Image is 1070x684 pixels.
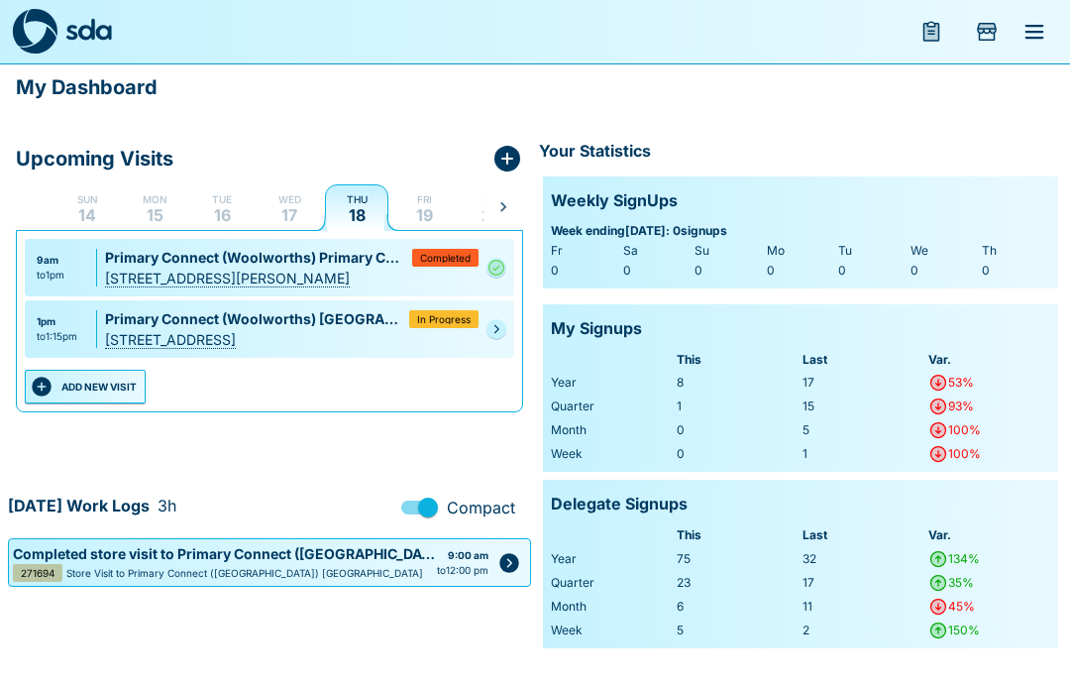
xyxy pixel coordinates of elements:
[677,573,799,593] div: 23
[551,621,673,640] div: Week
[551,316,642,342] p: My Signups
[677,621,799,640] div: 5
[492,546,526,580] button: Edit
[948,621,980,640] div: 150%
[677,420,799,440] div: 0
[623,261,692,281] div: 0
[677,397,799,416] div: 1
[551,221,1050,241] span: Week ending [DATE] : 0 signups
[677,373,799,393] div: 8
[37,268,64,283] div: to 1pm
[16,71,158,103] p: My Dashboard
[802,420,924,440] div: 5
[16,144,173,173] p: Upcoming Visits
[910,241,979,261] div: We
[491,143,523,174] button: Add Store Visit
[486,319,506,339] a: Pending
[551,397,673,416] div: Quarter
[12,9,57,55] img: sda-logo-dark.svg
[982,261,1050,281] div: 0
[677,444,799,464] div: 0
[948,444,981,464] div: 100%
[948,597,975,617] div: 45%
[677,525,799,545] div: This
[677,350,799,370] div: This
[928,350,1050,370] div: Var.
[677,597,799,617] div: 6
[448,549,488,561] strong: 9:00 am
[767,241,835,261] div: Mo
[551,444,673,464] div: Week
[802,525,924,545] div: Last
[486,256,506,280] svg: Complete
[802,444,924,464] div: 1
[963,8,1011,56] button: Add Store Visit
[695,261,763,281] div: 0
[37,314,77,329] div: 1pm
[481,207,502,223] p: 20
[551,261,619,281] div: 0
[551,188,678,214] p: Weekly SignUps
[802,597,924,617] div: 11
[212,191,232,207] p: Tue
[802,573,924,593] div: 17
[66,566,423,581] p: Store Visit to Primary Connect ([GEOGRAPHIC_DATA]) [GEOGRAPHIC_DATA]
[948,549,980,569] div: 134%
[838,261,907,281] div: 0
[623,241,692,261] div: Sa
[78,207,96,223] p: 14
[143,191,167,207] p: Mon
[158,494,176,517] span: 3h
[13,543,437,564] p: Completed store visit to Primary Connect ([GEOGRAPHIC_DATA]) [GEOGRAPHIC_DATA]
[677,549,799,569] div: 75
[539,139,651,165] p: Your Statistics
[105,247,412,268] p: Primary Connect (Woolworths) Primary Connect X Dock
[77,191,98,207] p: Sun
[25,370,146,403] button: ADD NEW VISIT
[767,261,835,281] div: 0
[551,420,673,440] div: Month
[105,308,409,329] p: Primary Connect (Woolworths) [GEOGRAPHIC_DATA] Fresh (MFDC)
[982,241,1050,261] div: Th
[8,494,150,519] p: [DATE] Work Logs
[551,573,673,593] div: Quarter
[417,314,471,324] span: In Progress
[908,8,955,56] button: menu
[416,207,433,223] p: 19
[490,323,502,335] svg: Pending
[948,420,981,440] div: 100%
[278,191,301,207] p: Wed
[802,549,924,569] div: 32
[948,373,974,393] div: 53%
[838,241,907,261] div: Tu
[482,191,501,207] p: Sat
[948,397,974,416] div: 93%
[802,621,924,640] div: 2
[21,568,54,578] span: 271694
[420,253,471,263] span: Completed
[65,18,112,41] img: sda-logotype.svg
[802,397,924,416] div: 15
[802,350,924,370] div: Last
[928,525,1050,545] div: Var.
[37,329,77,344] div: to 1:15pm
[551,597,673,617] div: Month
[1011,8,1058,56] button: menu
[802,373,924,393] div: 17
[447,496,515,519] span: Compact
[551,492,688,517] p: Delegate Signups
[695,241,763,261] div: Su
[37,253,64,268] div: 9am
[551,373,673,393] div: Year
[486,258,506,278] a: Complete
[948,573,974,593] div: 35%
[437,563,488,578] span: to 12:00 pm
[417,191,432,207] p: Fri
[281,207,297,223] p: 17
[551,549,673,569] div: Year
[147,207,163,223] p: 15
[910,261,979,281] div: 0
[551,241,619,261] div: Fr
[214,207,231,223] p: 16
